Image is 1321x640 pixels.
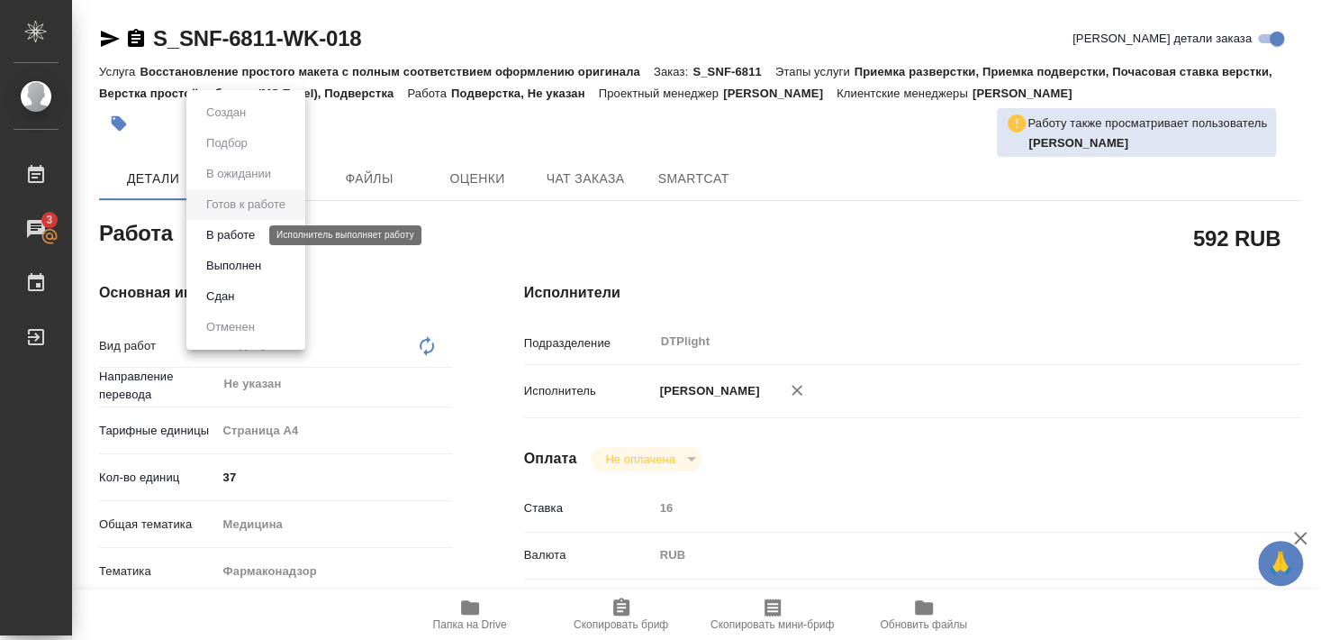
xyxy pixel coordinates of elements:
[201,317,260,337] button: Отменен
[201,103,251,123] button: Создан
[201,287,240,306] button: Сдан
[201,225,260,245] button: В работе
[201,164,276,184] button: В ожидании
[201,256,267,276] button: Выполнен
[201,133,253,153] button: Подбор
[201,195,291,215] button: Готов к работе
